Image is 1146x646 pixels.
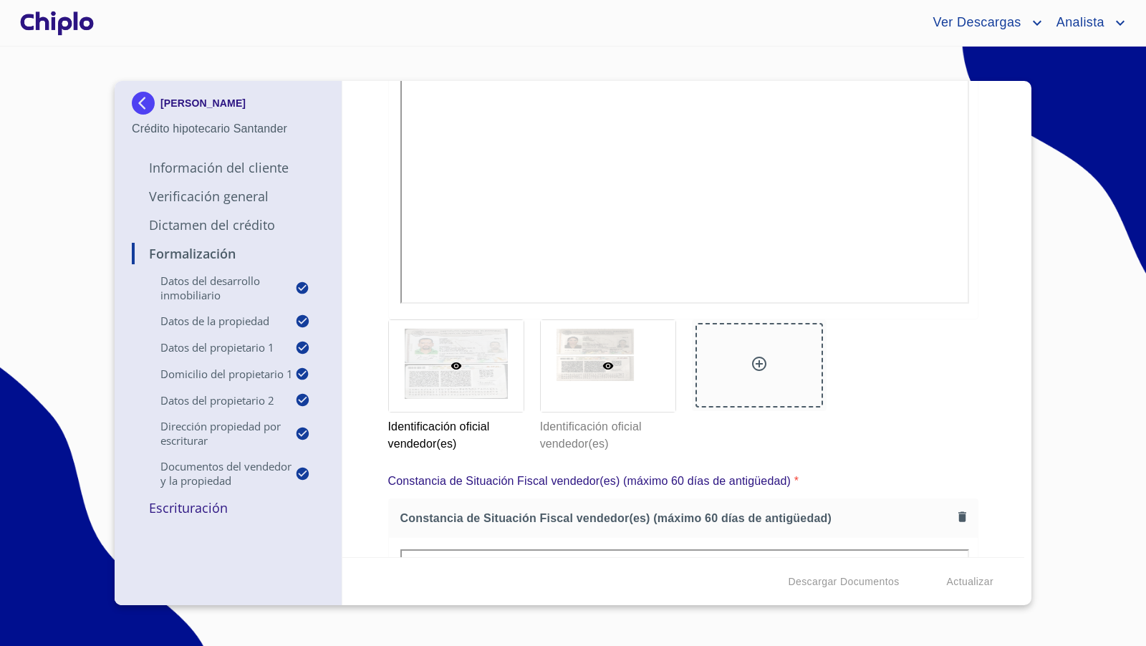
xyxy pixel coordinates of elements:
[132,92,324,120] div: [PERSON_NAME]
[132,367,295,381] p: Domicilio del Propietario 1
[788,573,899,591] span: Descargar Documentos
[1046,11,1129,34] button: account of current user
[132,188,324,205] p: Verificación General
[132,245,324,262] p: Formalización
[132,159,324,176] p: Información del Cliente
[941,569,999,595] button: Actualizar
[388,413,523,453] p: Identificación oficial vendedor(es)
[132,92,160,115] img: Docupass spot blue
[132,314,295,328] p: Datos de la propiedad
[132,216,324,233] p: Dictamen del Crédito
[782,569,905,595] button: Descargar Documentos
[132,120,324,138] p: Crédito hipotecario Santander
[947,573,993,591] span: Actualizar
[132,419,295,448] p: Dirección Propiedad por Escriturar
[922,11,1045,34] button: account of current user
[540,413,675,453] p: Identificación oficial vendedor(es)
[132,393,295,408] p: Datos del propietario 2
[132,340,295,355] p: Datos del propietario 1
[922,11,1028,34] span: Ver Descargas
[132,274,295,302] p: Datos del Desarrollo Inmobiliario
[132,459,295,488] p: Documentos del vendedor y la propiedad
[388,473,791,490] p: Constancia de Situación Fiscal vendedor(es) (máximo 60 días de antigüedad)
[400,511,953,526] span: Constancia de Situación Fiscal vendedor(es) (máximo 60 días de antigüedad)
[160,97,246,109] p: [PERSON_NAME]
[132,499,324,516] p: Escrituración
[1046,11,1112,34] span: Analista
